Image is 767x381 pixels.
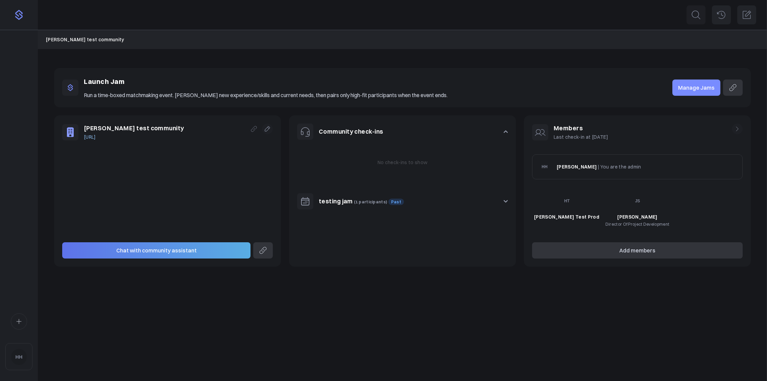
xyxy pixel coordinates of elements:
[554,133,608,141] p: Last check-in at [DATE]
[532,242,743,259] button: Add members
[617,214,657,220] span: [PERSON_NAME]
[11,349,27,365] img: HH
[14,9,24,20] img: purple-logo-18f04229334c5639164ff563510a1dba46e1211543e89c7069427642f6c28bac.png
[560,194,574,208] img: HT
[62,242,250,259] button: Chat with community assistant
[84,91,448,99] p: Run a time-boxed matchmaking event. [PERSON_NAME] new experience/skills and current needs, then p...
[378,159,428,166] p: No check-ins to show
[354,199,387,204] span: (1 participants)
[46,36,759,43] nav: Breadcrumb
[46,36,124,43] a: [PERSON_NAME] test community
[65,127,76,138] img: default_company-f8efef40e46bb5c9bec7e5250ec8e346ba998c542c8e948b41fbc52213a8e794.png
[631,194,644,208] img: JS
[388,199,404,205] span: Past
[672,80,720,96] a: Manage Jams
[605,222,669,227] span: Director Of Project Development
[598,164,641,170] span: | You are the admin
[289,115,516,148] button: Community check-ins
[534,214,599,220] span: [PERSON_NAME] Test Prod
[84,133,151,141] a: [URL]
[538,160,551,174] img: HH
[319,128,383,135] a: Community check-ins
[289,185,516,218] button: testing jam (1 participants) Past
[84,124,184,133] h1: [PERSON_NAME] test community
[557,164,597,170] span: [PERSON_NAME]
[319,197,353,205] a: testing jam
[554,124,608,133] h1: Members
[84,76,448,87] p: Launch Jam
